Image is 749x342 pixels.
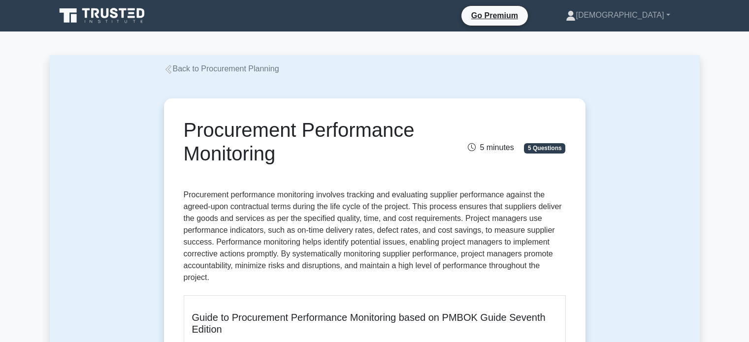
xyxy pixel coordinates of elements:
span: 5 Questions [524,143,565,153]
h5: Guide to Procurement Performance Monitoring based on PMBOK Guide Seventh Edition [192,311,557,335]
p: Procurement performance monitoring involves tracking and evaluating supplier performance against ... [184,189,566,287]
a: Go Premium [465,9,524,22]
span: 5 minutes [468,143,514,152]
a: [DEMOGRAPHIC_DATA] [542,5,693,25]
h1: Procurement Performance Monitoring [184,118,434,165]
a: Back to Procurement Planning [164,64,279,73]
